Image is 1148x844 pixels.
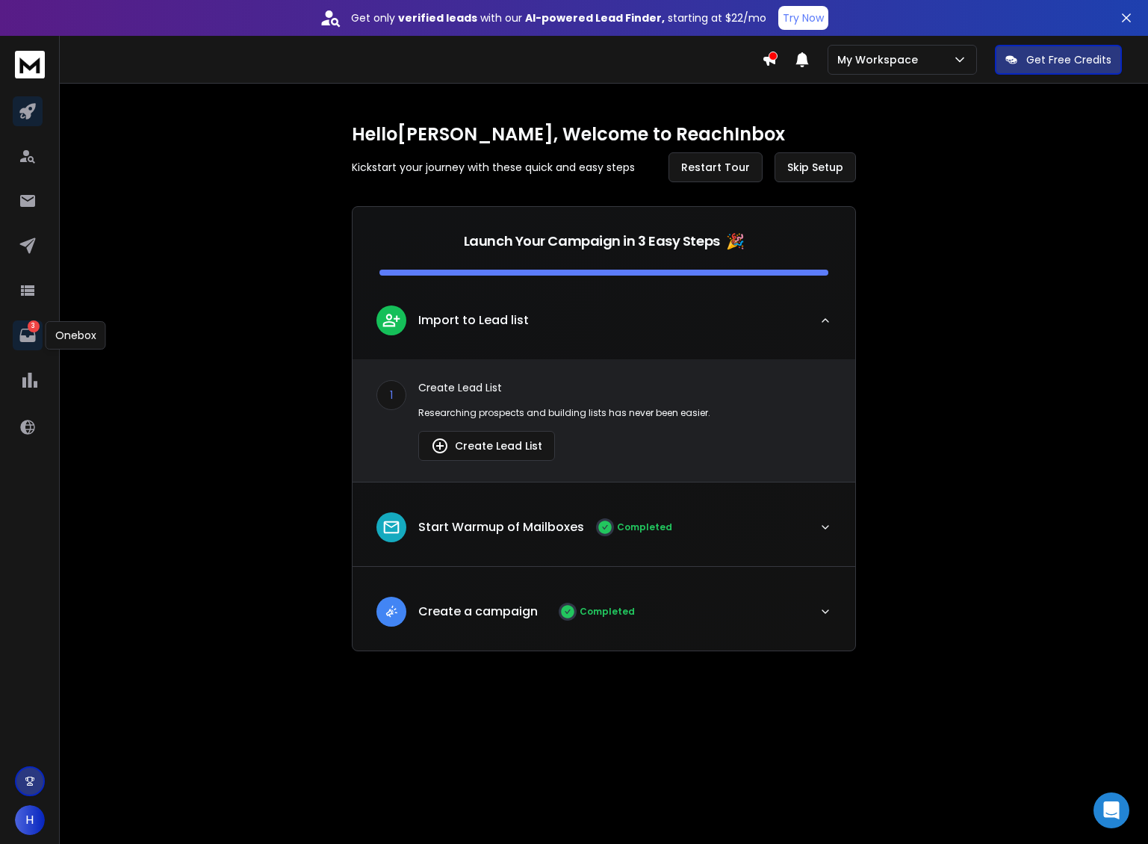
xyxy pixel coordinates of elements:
[352,160,635,175] p: Kickstart your journey with these quick and easy steps
[775,152,856,182] button: Skip Setup
[15,805,45,835] button: H
[431,437,449,455] img: lead
[418,518,584,536] p: Start Warmup of Mailboxes
[617,521,672,533] p: Completed
[376,380,406,410] div: 1
[382,602,401,621] img: lead
[46,321,106,350] div: Onebox
[668,152,763,182] button: Restart Tour
[726,231,745,252] span: 🎉
[352,122,856,146] h1: Hello [PERSON_NAME] , Welcome to ReachInbox
[28,320,40,332] p: 3
[382,518,401,537] img: lead
[787,160,843,175] span: Skip Setup
[418,431,555,461] button: Create Lead List
[382,311,401,329] img: lead
[15,51,45,78] img: logo
[1026,52,1111,67] p: Get Free Credits
[995,45,1122,75] button: Get Free Credits
[351,10,766,25] p: Get only with our starting at $22/mo
[525,10,665,25] strong: AI-powered Lead Finder,
[778,6,828,30] button: Try Now
[418,407,831,419] p: Researching prospects and building lists has never been easier.
[353,500,855,566] button: leadStart Warmup of MailboxesCompleted
[418,311,529,329] p: Import to Lead list
[398,10,477,25] strong: verified leads
[353,294,855,359] button: leadImport to Lead list
[783,10,824,25] p: Try Now
[418,380,831,395] p: Create Lead List
[353,585,855,651] button: leadCreate a campaignCompleted
[353,359,855,482] div: leadImport to Lead list
[13,320,43,350] a: 3
[418,603,538,621] p: Create a campaign
[837,52,924,67] p: My Workspace
[1093,792,1129,828] div: Open Intercom Messenger
[464,231,720,252] p: Launch Your Campaign in 3 Easy Steps
[580,606,635,618] p: Completed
